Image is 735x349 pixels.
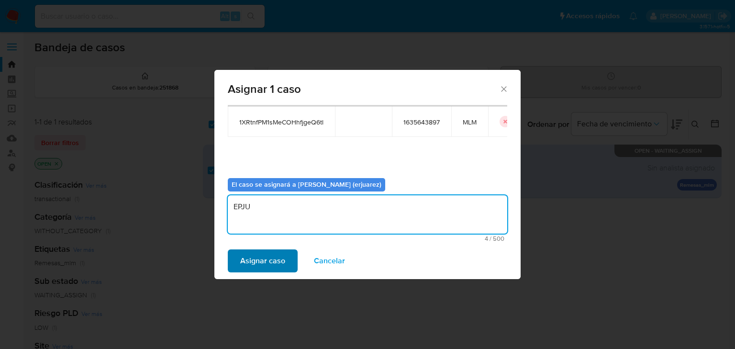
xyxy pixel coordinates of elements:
textarea: EPJU [228,195,507,234]
span: MLM [463,118,477,126]
span: Asignar 1 caso [228,83,499,95]
span: Asignar caso [240,250,285,271]
span: 1XRtnfPM1sMeCOHhfjgeQ6tl [239,118,323,126]
b: El caso se asignará a [PERSON_NAME] (erjuarez) [232,180,381,189]
span: Máximo 500 caracteres [231,236,504,242]
span: 1635643897 [403,118,440,126]
span: Cancelar [314,250,345,271]
div: assign-modal [214,70,521,279]
button: Cancelar [301,249,357,272]
button: Cerrar ventana [499,84,508,93]
button: Asignar caso [228,249,298,272]
button: icon-button [500,116,511,127]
